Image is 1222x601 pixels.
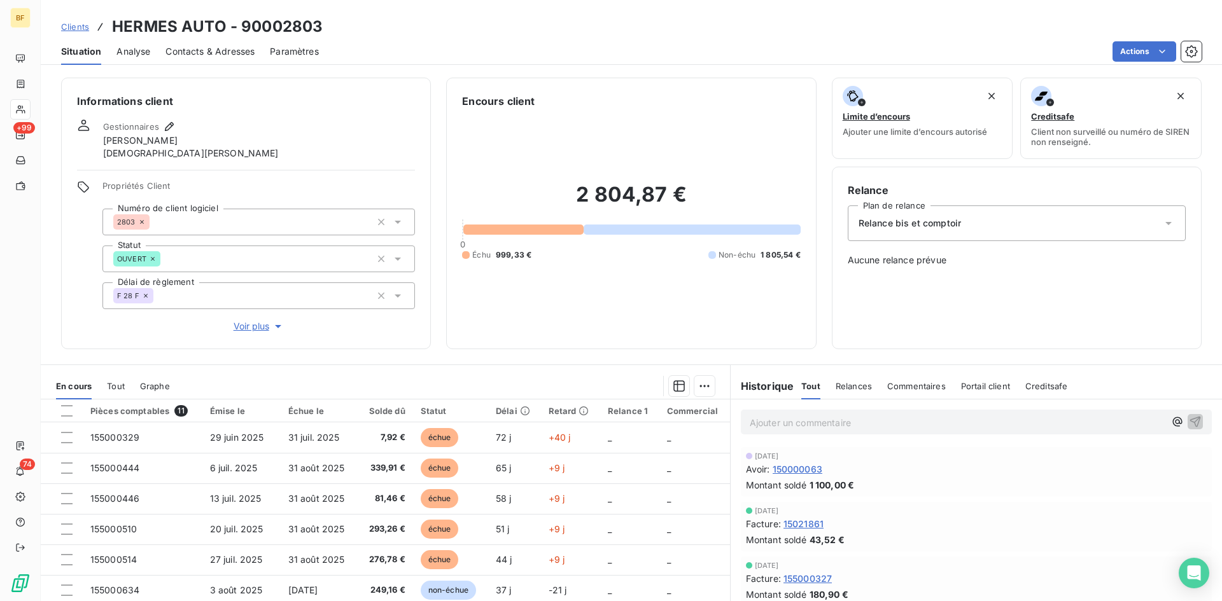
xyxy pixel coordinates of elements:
[810,533,845,546] span: 43,52 €
[783,517,824,530] span: 15021861
[140,381,170,391] span: Graphe
[112,15,323,38] h3: HERMES AUTO - 90002803
[843,111,910,121] span: Limite d’encours
[549,406,593,416] div: Retard
[10,573,31,593] img: Logo LeanPay
[288,523,345,534] span: 31 août 2025
[496,523,510,534] span: 51 j
[90,405,195,417] div: Pièces comptables
[549,432,571,443] span: +40 j
[61,45,101,58] span: Situation
[667,523,671,534] span: _
[210,523,263,534] span: 20 juil. 2025
[364,462,405,474] span: 339,91 €
[832,78,1013,159] button: Limite d’encoursAjouter une limite d’encours autorisé
[608,432,612,443] span: _
[667,462,671,473] span: _
[364,523,405,535] span: 293,26 €
[667,584,671,595] span: _
[755,452,779,460] span: [DATE]
[160,253,171,265] input: Ajouter une valeur
[10,8,31,28] div: BF
[421,489,459,508] span: échue
[117,292,139,300] span: F 28 F
[103,121,159,132] span: Gestionnaires
[116,45,150,58] span: Analyse
[496,462,512,473] span: 65 j
[496,406,533,416] div: Délai
[549,523,565,534] span: +9 j
[848,183,1186,198] h6: Relance
[462,182,800,220] h2: 2 804,87 €
[90,462,139,473] span: 155000444
[667,432,671,443] span: _
[153,290,164,301] input: Ajouter une valeur
[783,572,832,585] span: 155000327
[210,554,263,565] span: 27 juil. 2025
[608,493,612,504] span: _
[174,405,187,417] span: 11
[107,381,125,391] span: Tout
[288,493,345,504] span: 31 août 2025
[848,254,1186,266] span: Aucune relance prévue
[608,523,612,534] span: _
[117,255,146,263] span: OUVERT
[288,432,340,443] span: 31 juil. 2025
[270,45,319,58] span: Paramètres
[421,581,476,600] span: non-échue
[801,381,820,391] span: Tout
[746,517,781,530] span: Facture :
[608,462,612,473] span: _
[667,406,722,416] div: Commercial
[421,406,481,416] div: Statut
[549,584,567,595] span: -21 j
[288,406,349,416] div: Échue le
[1020,78,1202,159] button: CreditsafeClient non surveillé ou numéro de SIREN non renseigné.
[165,45,255,58] span: Contacts & Adresses
[1113,41,1176,62] button: Actions
[496,249,531,261] span: 999,33 €
[746,478,807,492] span: Montant soldé
[755,507,779,515] span: [DATE]
[667,493,671,504] span: _
[13,122,35,134] span: +99
[364,492,405,505] span: 81,46 €
[61,20,89,33] a: Clients
[77,93,415,109] h6: Informations client
[421,520,459,539] span: échue
[462,93,535,109] h6: Encours client
[90,493,139,504] span: 155000446
[364,431,405,444] span: 7,92 €
[608,584,612,595] span: _
[234,320,284,333] span: Voir plus
[20,459,35,470] span: 74
[288,584,318,595] span: [DATE]
[421,428,459,447] span: échue
[90,432,139,443] span: 155000329
[731,378,794,394] h6: Historique
[1031,111,1074,121] span: Creditsafe
[421,550,459,569] span: échue
[210,432,264,443] span: 29 juin 2025
[102,181,415,198] span: Propriétés Client
[210,584,263,595] span: 3 août 2025
[719,249,755,261] span: Non-échu
[961,381,1010,391] span: Portail client
[210,406,273,416] div: Émise le
[421,459,459,478] span: échue
[364,553,405,566] span: 276,78 €
[549,493,565,504] span: +9 j
[103,147,279,160] span: [DEMOGRAPHIC_DATA][PERSON_NAME]
[150,216,160,228] input: Ajouter une valeur
[496,493,512,504] span: 58 j
[608,554,612,565] span: _
[288,554,345,565] span: 31 août 2025
[836,381,872,391] span: Relances
[773,462,822,476] span: 150000063
[288,462,345,473] span: 31 août 2025
[90,584,139,595] span: 155000634
[496,554,512,565] span: 44 j
[608,406,652,416] div: Relance 1
[1025,381,1068,391] span: Creditsafe
[887,381,946,391] span: Commentaires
